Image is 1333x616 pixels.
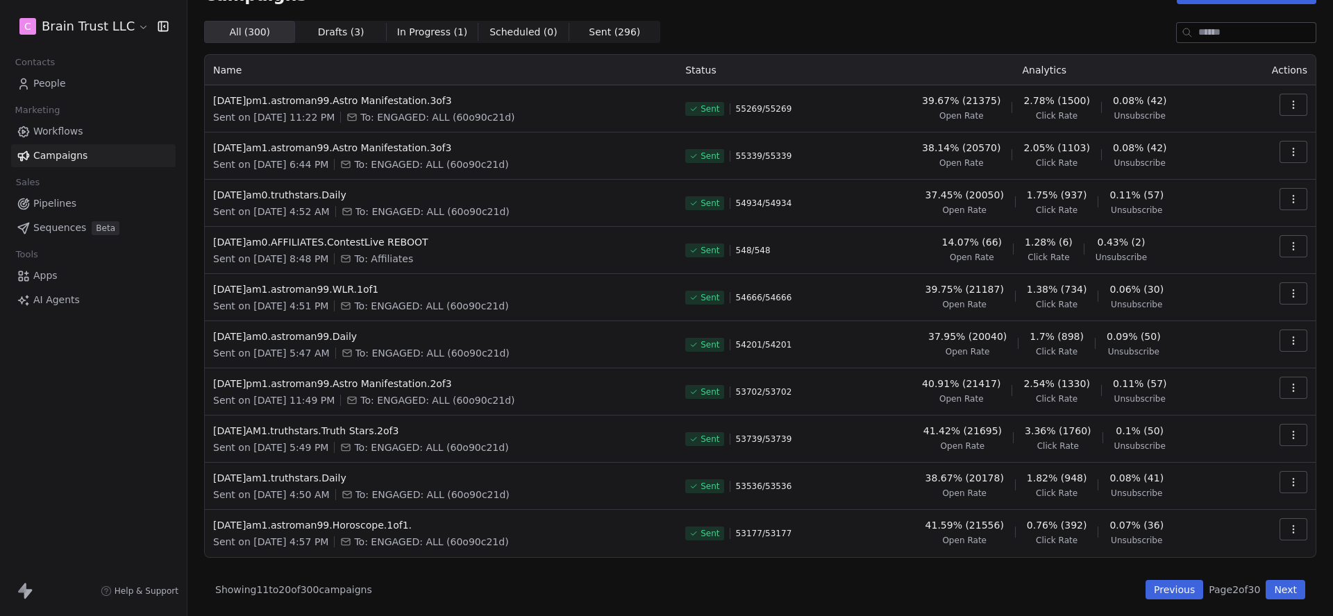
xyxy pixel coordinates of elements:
[736,386,792,397] span: 53702 / 53702
[33,268,58,283] span: Apps
[922,94,1000,108] span: 39.67% (21375)
[1109,188,1164,202] span: 0.11% (57)
[213,252,328,266] span: Sent on [DATE] 8:48 PM
[354,440,508,454] span: To: ENGAGED: ALL (60o90c21d)
[1113,141,1167,155] span: 0.08% (42)
[33,221,86,235] span: Sequences
[11,289,176,311] a: AI Agents
[213,346,330,360] span: Sent on [DATE] 5:47 AM
[1266,580,1305,599] button: Next
[736,198,792,209] span: 54934 / 54934
[701,481,719,492] span: Sent
[946,346,990,357] span: Open Rate
[701,245,719,256] span: Sent
[1111,299,1162,310] span: Unsubscribe
[1036,535,1078,546] span: Click Rate
[736,339,792,350] span: 54201 / 54201
[215,583,372,597] span: Showing 11 to 20 of 300 campaigns
[1114,110,1166,121] span: Unsubscribe
[24,19,31,33] span: C
[736,528,792,539] span: 53177 / 53177
[1109,471,1164,485] span: 0.08% (41)
[1023,94,1089,108] span: 2.78% (1500)
[397,25,468,40] span: In Progress ( 1 )
[942,535,987,546] span: Open Rate
[115,585,178,597] span: Help & Support
[950,252,994,263] span: Open Rate
[1027,471,1087,485] span: 1.82% (948)
[1023,141,1089,155] span: 2.05% (1103)
[736,151,792,162] span: 55339 / 55339
[354,535,508,549] span: To: ENGAGED: ALL (60o90c21d)
[1037,440,1079,452] span: Click Rate
[701,339,719,350] span: Sent
[1027,282,1087,296] span: 1.38% (734)
[736,434,792,445] span: 53739 / 53739
[354,157,508,171] span: To: ENGAGED: ALL (60o90c21d)
[11,120,176,143] a: Workflows
[1146,580,1203,599] button: Previous
[355,488,510,502] span: To: ENGAGED: ALL (60o90c21d)
[205,55,677,85] th: Name
[489,25,557,40] span: Scheduled ( 0 )
[213,471,669,485] span: [DATE]am1.truthstars.Daily
[1096,252,1147,263] span: Unsubscribe
[11,144,176,167] a: Campaigns
[11,264,176,287] a: Apps
[213,488,330,502] span: Sent on [DATE] 4:50 AM
[1109,518,1164,532] span: 0.07% (36)
[213,393,335,407] span: Sent on [DATE] 11:49 PM
[33,196,76,211] span: Pipelines
[701,434,719,445] span: Sent
[33,148,87,163] span: Campaigns
[213,535,328,549] span: Sent on [DATE] 4:57 PM
[701,292,719,303] span: Sent
[92,221,119,235] span: Beta
[1028,252,1069,263] span: Click Rate
[354,252,413,266] span: To: Affiliates
[213,299,328,313] span: Sent on [DATE] 4:51 PM
[11,72,176,95] a: People
[9,100,66,121] span: Marketing
[1025,235,1073,249] span: 1.28% (6)
[736,245,771,256] span: 548 / 548
[1209,583,1260,597] span: Page 2 of 30
[1113,377,1167,391] span: 0.11% (57)
[33,76,66,91] span: People
[736,481,792,492] span: 53536 / 53536
[213,235,669,249] span: [DATE]am0.AFFILIATES.ContestLive REBOOT
[1036,393,1078,404] span: Click Rate
[1239,55,1316,85] th: Actions
[1107,330,1161,343] span: 0.09% (50)
[939,110,984,121] span: Open Rate
[942,205,987,216] span: Open Rate
[925,282,1004,296] span: 39.75% (21187)
[1113,94,1167,108] span: 0.08% (42)
[17,15,148,38] button: CBrain Trust LLC
[922,141,1000,155] span: 38.14% (20570)
[9,52,61,73] span: Contacts
[1098,235,1146,249] span: 0.43% (2)
[925,471,1004,485] span: 38.67% (20178)
[1036,157,1078,169] span: Click Rate
[1023,377,1089,391] span: 2.54% (1330)
[1111,205,1162,216] span: Unsubscribe
[1108,346,1159,357] span: Unsubscribe
[355,346,510,360] span: To: ENGAGED: ALL (60o90c21d)
[1109,282,1164,296] span: 0.06% (30)
[33,124,83,139] span: Workflows
[354,299,508,313] span: To: ENGAGED: ALL (60o90c21d)
[11,192,176,215] a: Pipelines
[701,151,719,162] span: Sent
[941,440,985,452] span: Open Rate
[213,377,669,391] span: [DATE]pm1.astroman99.Astro Manifestation.2of3
[101,585,178,597] a: Help & Support
[213,282,669,296] span: [DATE]am1.astroman99.WLR.1of1
[213,94,669,108] span: [DATE]pm1.astroman99.Astro Manifestation.3of3
[1036,488,1078,499] span: Click Rate
[701,528,719,539] span: Sent
[1036,299,1078,310] span: Click Rate
[360,110,514,124] span: To: ENGAGED: ALL (60o90c21d)
[1111,535,1162,546] span: Unsubscribe
[701,198,719,209] span: Sent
